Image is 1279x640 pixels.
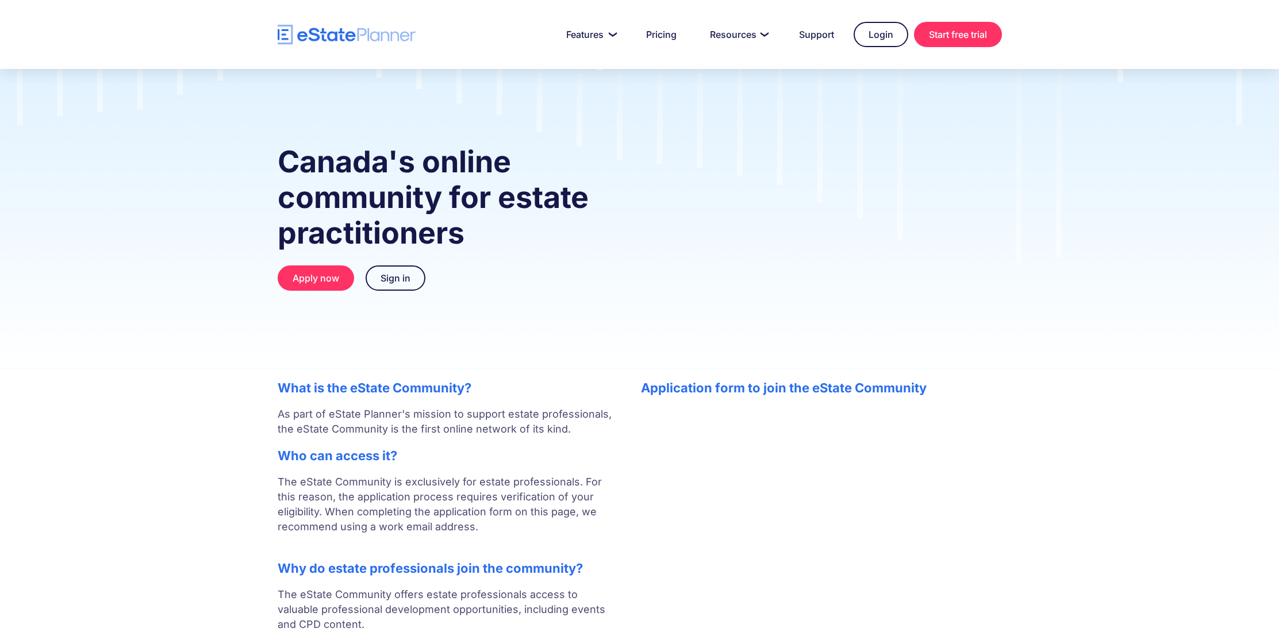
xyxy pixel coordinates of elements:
a: Apply now [278,265,354,291]
h2: Who can access it? [278,448,618,463]
a: Support [785,23,848,46]
iframe: Form 0 [641,407,1002,620]
strong: Canada's online community for estate practitioners [278,144,589,251]
h2: Application form to join the eState Community [641,380,1002,395]
a: Features [552,23,627,46]
a: Resources [696,23,779,46]
h2: Why do estate professionals join the community? [278,561,618,576]
h2: What is the eState Community? [278,380,618,395]
p: As part of eState Planner's mission to support estate professionals, the eState Community is the ... [278,407,618,437]
p: The eState Community is exclusively for estate professionals. For this reason, the application pr... [278,475,618,549]
a: Pricing [632,23,690,46]
a: Start free trial [914,22,1002,47]
a: home [278,25,416,45]
a: Sign in [366,265,425,291]
a: Login [854,22,908,47]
